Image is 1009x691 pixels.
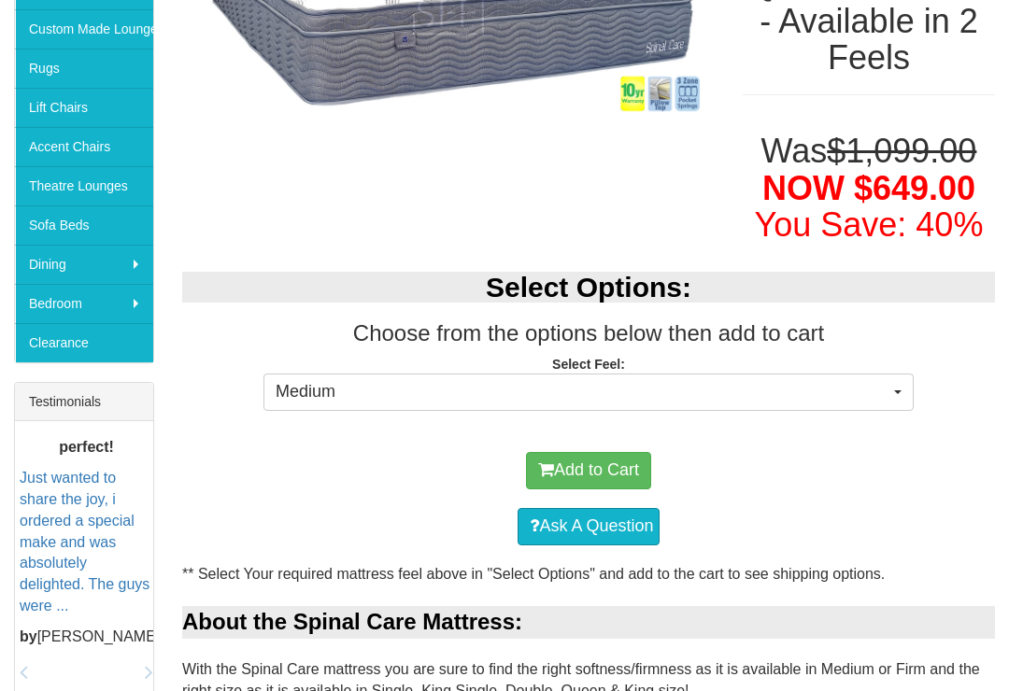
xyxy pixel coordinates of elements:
[526,452,651,489] button: Add to Cart
[15,88,153,127] a: Lift Chairs
[15,284,153,323] a: Bedroom
[762,169,975,207] span: NOW $649.00
[755,205,984,244] font: You Save: 40%
[486,272,691,303] b: Select Options:
[263,374,914,411] button: Medium
[15,205,153,245] a: Sofa Beds
[276,380,889,404] span: Medium
[15,9,153,49] a: Custom Made Lounges
[182,606,995,638] div: About the Spinal Care Mattress:
[15,166,153,205] a: Theatre Lounges
[743,133,995,244] h1: Was
[15,383,153,421] div: Testimonials
[59,439,114,455] b: perfect!
[15,49,153,88] a: Rugs
[518,508,659,545] a: Ask A Question
[15,127,153,166] a: Accent Chairs
[827,132,976,170] del: $1,099.00
[182,321,995,345] h3: Choose from the options below then add to cart
[20,470,149,613] a: Just wanted to share the joy, i ordered a special make and was absolutely delighted. The guys wer...
[552,357,625,372] strong: Select Feel:
[20,628,37,644] b: by
[15,245,153,284] a: Dining
[15,323,153,362] a: Clearance
[20,627,153,648] p: [PERSON_NAME]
